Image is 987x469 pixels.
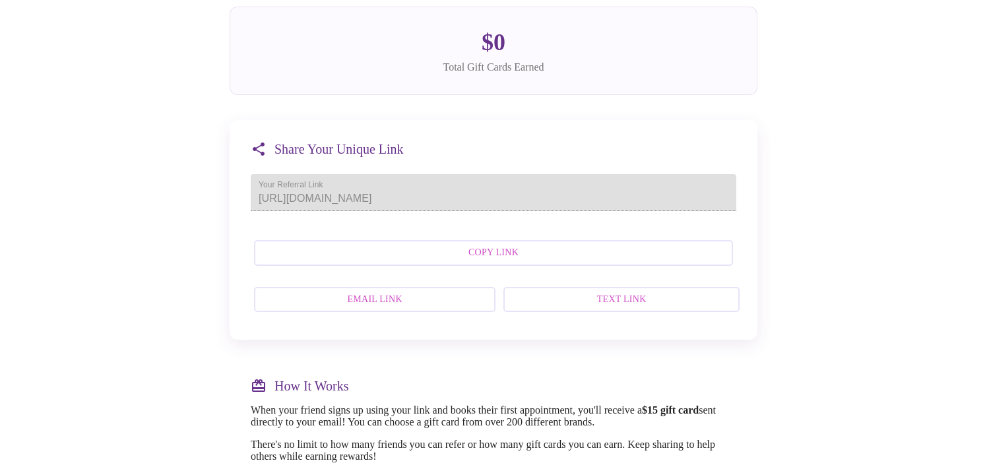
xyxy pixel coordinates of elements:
p: When your friend signs up using your link and books their first appointment, you'll receive a sen... [251,404,736,428]
h3: How It Works [274,379,348,394]
p: There's no limit to how many friends you can refer or how many gift cards you can earn. Keep shar... [251,439,736,462]
a: Email Link [251,280,492,319]
span: Email Link [269,292,481,308]
h3: Share Your Unique Link [274,142,404,157]
button: Text Link [503,287,740,313]
div: Total Gift Cards Earned [251,61,736,73]
button: Email Link [254,287,495,313]
span: Copy Link [269,245,718,261]
a: Text Link [500,280,736,319]
span: Text Link [518,292,725,308]
div: $ 0 [251,28,736,56]
button: Copy Link [254,240,733,266]
strong: $15 gift card [642,404,699,416]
